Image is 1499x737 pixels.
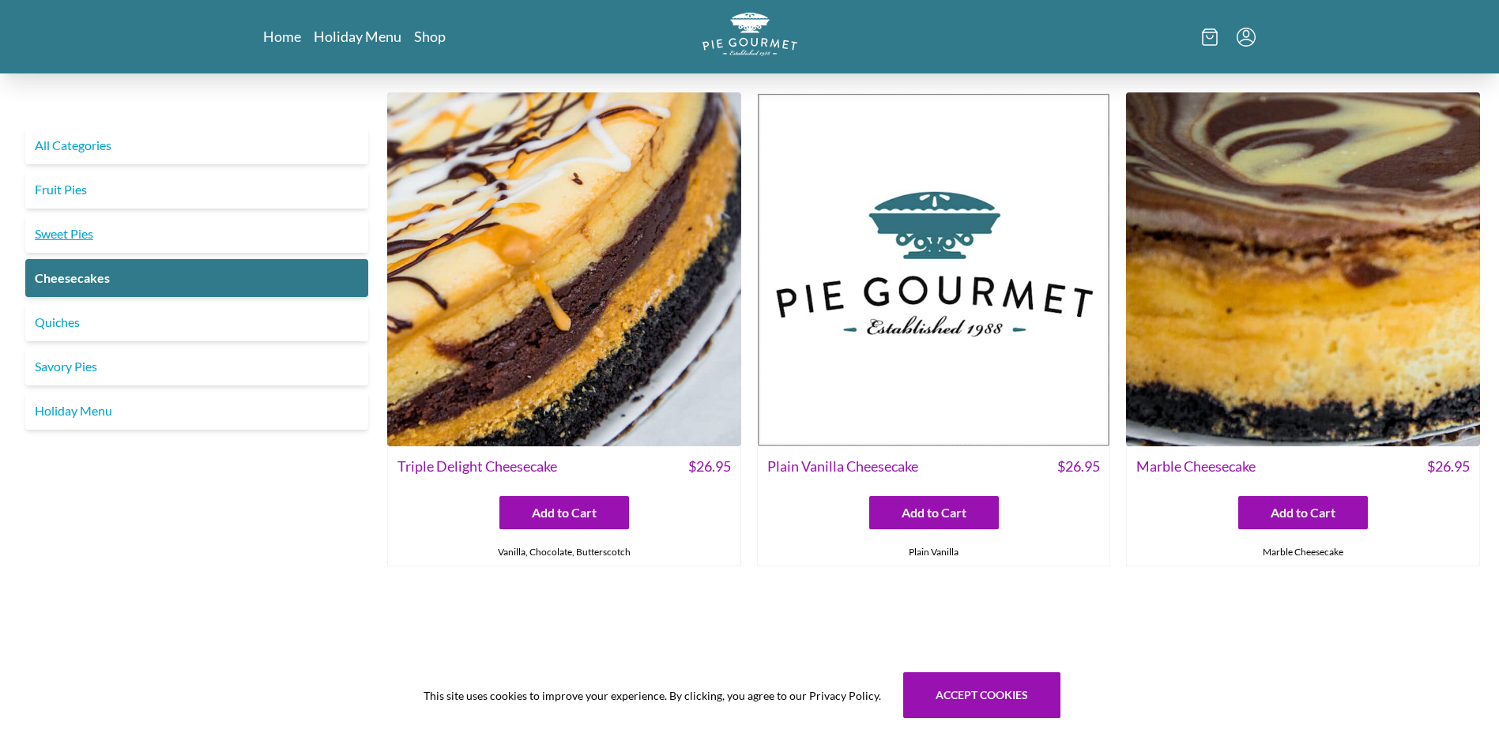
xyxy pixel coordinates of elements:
a: Shop [414,27,446,46]
span: $ 26.95 [688,456,731,477]
a: Holiday Menu [314,27,401,46]
a: Holiday Menu [25,392,368,430]
span: Add to Cart [1271,503,1335,522]
img: Triple Delight Cheesecake [387,92,741,446]
img: Marble Cheesecake [1126,92,1480,446]
div: Marble Cheesecake [1127,539,1479,566]
a: Fruit Pies [25,171,368,209]
span: This site uses cookies to improve your experience. By clicking, you agree to our Privacy Policy. [424,687,881,704]
a: Logo [702,13,797,61]
span: $ 26.95 [1057,456,1100,477]
a: All Categories [25,126,368,164]
a: Quiches [25,303,368,341]
img: logo [702,13,797,56]
button: Add to Cart [869,496,999,529]
span: Add to Cart [532,503,597,522]
button: Menu [1237,28,1256,47]
button: Add to Cart [1238,496,1368,529]
a: Sweet Pies [25,215,368,253]
span: Triple Delight Cheesecake [397,456,557,477]
button: Accept cookies [903,672,1060,718]
div: Plain Vanilla [758,539,1110,566]
span: Marble Cheesecake [1136,456,1256,477]
div: Vanilla, Chocolate, Butterscotch [388,539,740,566]
a: Savory Pies [25,348,368,385]
span: Add to Cart [902,503,966,522]
a: Home [263,27,301,46]
a: Cheesecakes [25,259,368,297]
button: Add to Cart [499,496,629,529]
span: $ 26.95 [1427,456,1470,477]
img: Plain Vanilla Cheesecake [757,92,1111,446]
span: Plain Vanilla Cheesecake [767,456,918,477]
